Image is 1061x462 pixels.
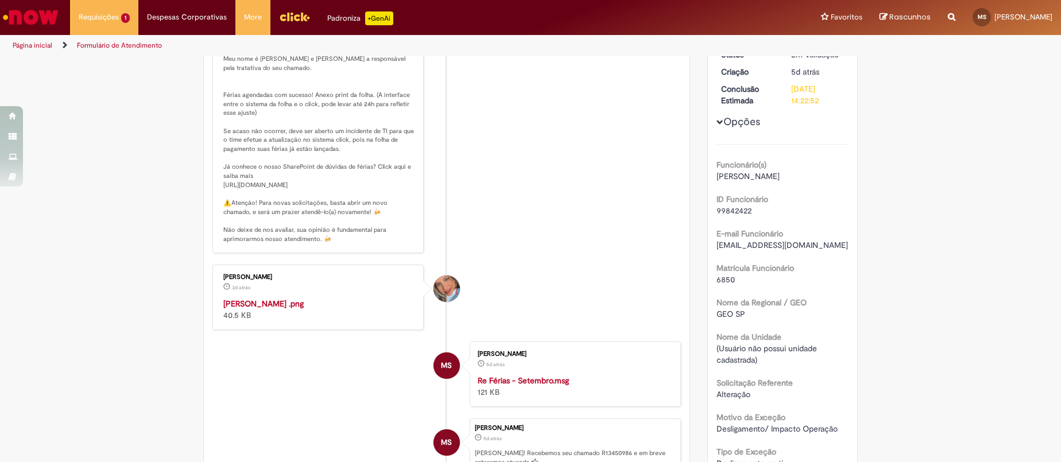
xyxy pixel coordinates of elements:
time: 27/08/2025 09:22:49 [791,67,819,77]
span: 1 [121,13,130,23]
dt: Conclusão Estimada [713,83,783,106]
div: Murilo Gomes Da Silva [433,352,460,379]
b: Nome da Regional / GEO [717,297,807,308]
b: Matrícula Funcionário [717,263,794,273]
span: [PERSON_NAME] [994,12,1052,22]
span: 3d atrás [232,284,250,291]
a: Rascunhos [880,12,931,23]
div: [PERSON_NAME] [475,425,675,432]
div: 40.5 KB [223,298,415,321]
span: Requisições [79,11,119,23]
p: +GenAi [365,11,393,25]
div: 121 KB [478,375,669,398]
img: click_logo_yellow_360x200.png [279,8,310,25]
span: 5d atrás [486,361,505,368]
span: Despesas Corporativas [147,11,227,23]
b: Nome da Unidade [717,332,781,342]
img: ServiceNow [1,6,60,29]
time: 27/08/2025 09:21:12 [486,361,505,368]
div: 27/08/2025 09:22:49 [791,66,845,77]
span: More [244,11,262,23]
span: Rascunhos [889,11,931,22]
span: Favoritos [831,11,862,23]
b: E-mail Funcionário [717,228,783,239]
span: [PERSON_NAME] [717,171,780,181]
span: GEO SP [717,309,745,319]
div: Jacqueline Andrade Galani [433,275,460,302]
div: [PERSON_NAME] [478,351,669,358]
b: Funcionário(s) [717,160,766,170]
a: Formulário de Atendimento [77,41,162,50]
span: [EMAIL_ADDRESS][DOMAIN_NAME] [717,240,848,250]
ul: Trilhas de página [9,35,699,56]
div: Murilo Gomes Da Silva [433,429,460,456]
b: Solicitação Referente [717,378,793,388]
b: Tipo de Exceção [717,447,776,457]
span: 99842422 [717,205,752,216]
time: 29/08/2025 16:46:30 [232,284,250,291]
div: Padroniza [327,11,393,25]
a: [PERSON_NAME] .png [223,298,304,309]
div: [DATE] 14:22:52 [791,83,845,106]
div: [PERSON_NAME] [223,274,415,281]
span: 6850 [717,274,735,285]
a: Página inicial [13,41,52,50]
a: Re Férias - Setembro.msg [478,375,569,386]
span: Alteração [717,389,750,399]
span: MS [441,429,452,456]
span: 5d atrás [483,435,502,442]
dt: Criação [713,66,783,77]
span: (Usuário não possui unidade cadastrada) [717,343,819,365]
span: MS [441,352,452,379]
b: ID Funcionário [717,194,768,204]
time: 27/08/2025 09:22:49 [483,435,502,442]
span: MS [978,13,986,21]
span: Desligamento/ Impacto Operação [717,424,838,434]
b: Motivo da Exceção [717,412,785,422]
p: [PERSON_NAME] 😉 Espero que você esteja bem!! 😊 Meu nome é [PERSON_NAME] e [PERSON_NAME] a respons... [223,20,415,244]
span: 5d atrás [791,67,819,77]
